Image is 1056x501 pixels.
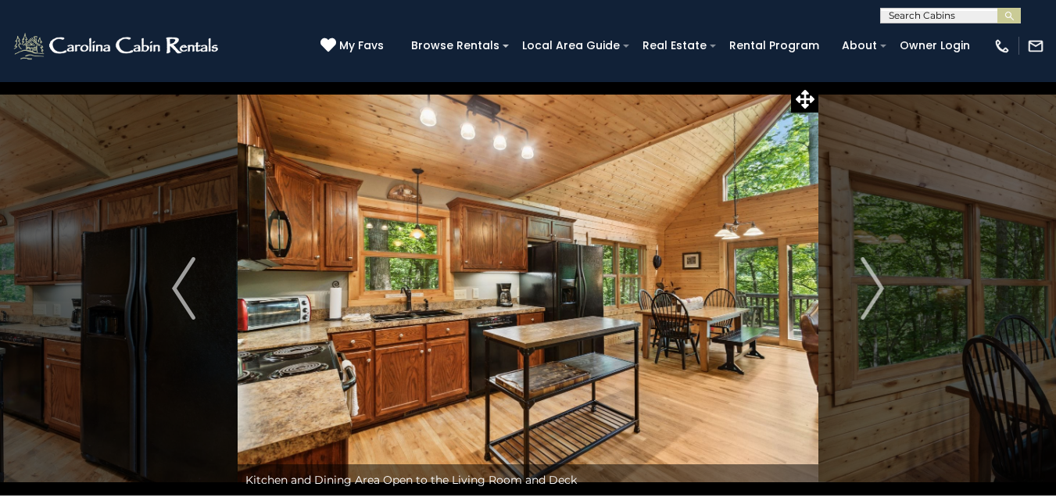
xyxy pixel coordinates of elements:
[514,34,628,58] a: Local Area Guide
[1027,38,1044,55] img: mail-regular-white.png
[635,34,714,58] a: Real Estate
[892,34,978,58] a: Owner Login
[721,34,827,58] a: Rental Program
[12,30,223,62] img: White-1-2.png
[993,38,1011,55] img: phone-regular-white.png
[172,257,195,320] img: arrow
[339,38,384,54] span: My Favs
[834,34,885,58] a: About
[130,81,238,496] button: Previous
[861,257,884,320] img: arrow
[320,38,388,55] a: My Favs
[818,81,926,496] button: Next
[238,464,818,496] div: Kitchen and Dining Area Open to the Living Room and Deck
[403,34,507,58] a: Browse Rentals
